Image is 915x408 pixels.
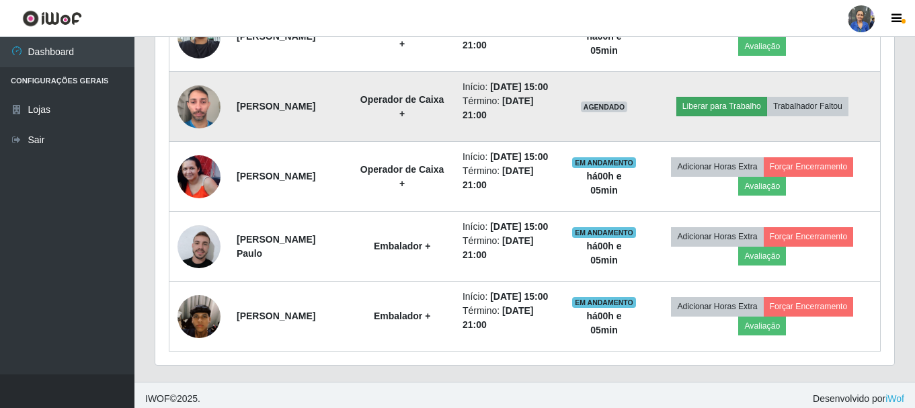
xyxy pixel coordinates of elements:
[360,164,444,189] strong: Operador de Caixa +
[374,311,430,321] strong: Embalador +
[671,227,763,246] button: Adicionar Horas Extra
[463,234,555,262] li: Término:
[885,393,904,404] a: iWof
[671,157,763,176] button: Adicionar Horas Extra
[463,150,555,164] li: Início:
[738,317,786,335] button: Avaliação
[764,157,854,176] button: Forçar Encerramento
[22,10,82,27] img: CoreUI Logo
[177,155,221,198] img: 1743338839822.jpeg
[145,392,200,406] span: © 2025 .
[145,393,170,404] span: IWOF
[764,227,854,246] button: Forçar Encerramento
[177,278,221,355] img: 1741891769179.jpeg
[360,94,444,119] strong: Operador de Caixa +
[177,78,221,135] img: 1740401237970.jpeg
[490,81,548,92] time: [DATE] 15:00
[586,171,621,196] strong: há 00 h e 05 min
[463,164,555,192] li: Término:
[813,392,904,406] span: Desenvolvido por
[586,241,621,266] strong: há 00 h e 05 min
[738,37,786,56] button: Avaliação
[738,247,786,266] button: Avaliação
[572,227,636,238] span: EM ANDAMENTO
[671,297,763,316] button: Adicionar Horas Extra
[764,297,854,316] button: Forçar Encerramento
[237,101,315,112] strong: [PERSON_NAME]
[237,171,315,181] strong: [PERSON_NAME]
[490,291,548,302] time: [DATE] 15:00
[572,297,636,308] span: EM ANDAMENTO
[676,97,767,116] button: Liberar para Trabalho
[490,221,548,232] time: [DATE] 15:00
[360,24,444,49] strong: Operador de Caixa +
[177,222,221,271] img: 1744226938039.jpeg
[738,177,786,196] button: Avaliação
[463,220,555,234] li: Início:
[374,241,430,251] strong: Embalador +
[463,304,555,332] li: Término:
[463,24,555,52] li: Término:
[237,234,315,259] strong: [PERSON_NAME] Paulo
[463,94,555,122] li: Término:
[581,101,628,112] span: AGENDADO
[767,97,848,116] button: Trabalhador Faltou
[572,157,636,168] span: EM ANDAMENTO
[237,311,315,321] strong: [PERSON_NAME]
[463,80,555,94] li: Início:
[586,311,621,335] strong: há 00 h e 05 min
[463,290,555,304] li: Início:
[490,151,548,162] time: [DATE] 15:00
